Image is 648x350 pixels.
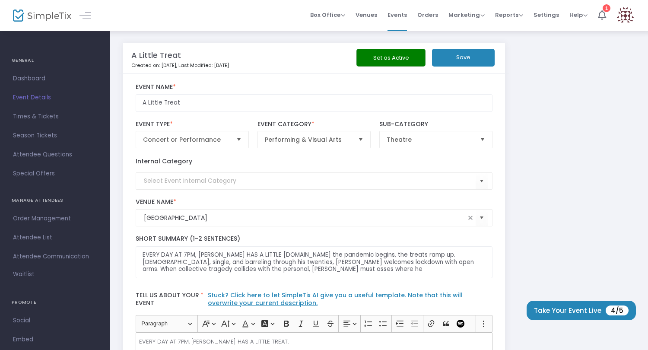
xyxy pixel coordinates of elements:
button: Select [355,131,367,148]
label: Venue Name [136,198,493,206]
span: Reports [495,11,523,19]
span: Performing & Visual Arts [265,135,352,144]
span: Venues [356,4,377,26]
button: Paragraph [137,317,196,331]
h4: MANAGE ATTENDEES [12,192,98,209]
span: Attendee List [13,232,97,243]
span: Social [13,315,97,326]
button: Select [233,131,245,148]
button: Select [476,172,488,190]
input: Enter Event Name [136,94,493,112]
span: Paragraph [141,318,186,329]
button: Take Your Event Live4/5 [527,301,636,320]
span: Help [569,11,588,19]
span: Times & Tickets [13,111,97,122]
input: Select Venue [144,213,466,223]
span: Special Offers [13,168,97,179]
label: Event Category [257,121,371,128]
span: Box Office [310,11,345,19]
span: Event Details [13,92,97,103]
p: EVERY DAY AT 7PM, [PERSON_NAME] HAS A LITTLE TREAT. [139,337,489,346]
span: Marketing [448,11,485,19]
span: Waitlist [13,270,35,279]
label: Tell us about your event [131,287,497,315]
span: Order Management [13,213,97,224]
span: Theatre [387,135,473,144]
label: Internal Category [136,157,192,166]
label: Sub-Category [379,121,493,128]
a: Stuck? Click here to let SimpleTix AI give you a useful template. Note that this will overwrite y... [208,291,463,307]
span: , Last Modified: [DATE] [176,62,229,69]
span: Short Summary (1-2 Sentences) [136,234,240,243]
button: Save [432,49,495,67]
h4: GENERAL [12,52,98,69]
m-panel-title: A Little Treat [131,49,181,61]
div: Editor toolbar [136,315,493,332]
span: 4/5 [606,305,629,315]
span: Concert or Performance [143,135,230,144]
h4: PROMOTE [12,294,98,311]
span: Dashboard [13,73,97,84]
span: Season Tickets [13,130,97,141]
label: Event Name [136,83,493,91]
span: Orders [417,4,438,26]
span: Attendee Communication [13,251,97,262]
div: 1 [603,4,610,12]
span: Settings [534,4,559,26]
p: Created on: [DATE] [131,62,375,69]
button: Set as Active [356,49,426,67]
span: Events [388,4,407,26]
button: Select [476,209,488,227]
span: Attendee Questions [13,149,97,160]
label: Event Type [136,121,249,128]
button: Select [476,131,489,148]
span: clear [465,213,476,223]
span: Embed [13,334,97,345]
input: Select Event Internal Category [144,176,476,185]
